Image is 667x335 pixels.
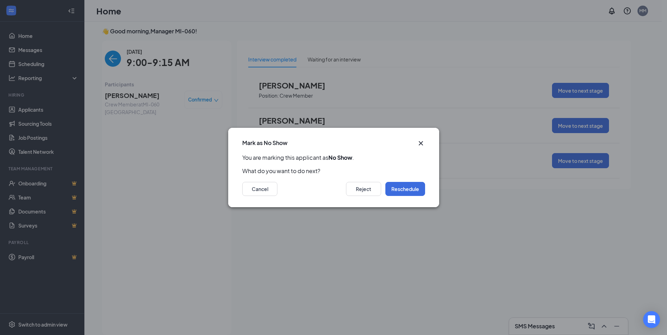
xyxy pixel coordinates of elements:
p: You are marking this applicant as . [242,154,425,162]
b: No Show [328,154,352,161]
button: Cancel [242,182,277,196]
div: Open Intercom Messenger [643,311,660,328]
button: Reschedule [385,182,425,196]
p: What do you want to do next? [242,167,425,175]
h3: Mark as No Show [242,139,288,147]
button: Close [417,139,425,147]
button: Reject [346,182,381,196]
svg: Cross [417,139,425,147]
